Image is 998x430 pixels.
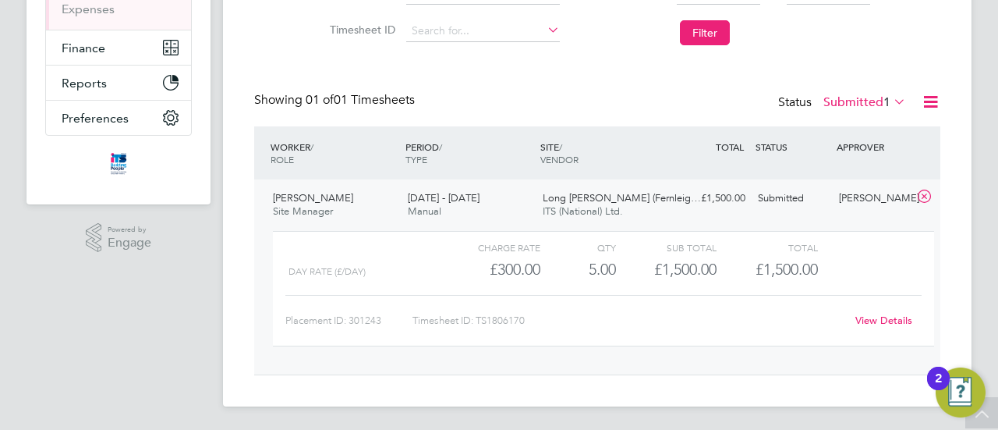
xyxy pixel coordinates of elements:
div: 2 [935,378,942,399]
div: Sub Total [616,238,717,257]
span: 01 Timesheets [306,92,415,108]
a: Powered byEngage [86,223,152,253]
span: Manual [408,204,441,218]
div: STATUS [752,133,833,161]
span: / [559,140,562,153]
div: 5.00 [540,257,616,283]
button: Filter [680,20,730,45]
div: Showing [254,92,418,108]
input: Search for... [406,20,560,42]
div: £300.00 [440,257,540,283]
span: / [310,140,313,153]
span: TYPE [405,153,427,165]
label: Submitted [823,94,906,110]
div: Charge rate [440,238,540,257]
span: ROLE [271,153,294,165]
div: WORKER [267,133,402,173]
div: QTY [540,238,616,257]
span: Finance [62,41,105,55]
div: Placement ID: 301243 [285,308,412,333]
span: Engage [108,236,151,250]
img: itsconstruction-logo-retina.png [108,151,129,176]
span: Day Rate (£/day) [288,266,366,277]
span: TOTAL [716,140,744,153]
button: Open Resource Center, 2 new notifications [936,368,986,418]
div: Submitted [752,186,833,211]
div: SITE [536,133,671,173]
span: Long [PERSON_NAME] (Fernleig… [543,191,701,204]
div: Timesheet ID: TS1806170 [412,308,845,333]
div: Status [778,92,909,114]
span: 1 [883,94,890,110]
span: ITS (National) Ltd. [543,204,623,218]
div: PERIOD [402,133,536,173]
button: Finance [46,30,191,65]
div: Total [717,238,817,257]
span: Site Manager [273,204,333,218]
button: Preferences [46,101,191,135]
span: Preferences [62,111,129,126]
span: Reports [62,76,107,91]
span: Powered by [108,223,151,236]
a: Go to home page [45,151,192,176]
span: [PERSON_NAME] [273,191,353,204]
button: Reports [46,66,191,100]
label: Timesheet ID [325,23,395,37]
div: £1,500.00 [671,186,752,211]
a: View Details [855,314,912,327]
span: £1,500.00 [756,260,818,279]
a: Expenses [62,2,115,16]
span: 01 of [306,92,334,108]
span: / [439,140,442,153]
span: [DATE] - [DATE] [408,191,480,204]
div: APPROVER [833,133,914,161]
span: VENDOR [540,153,579,165]
div: £1,500.00 [616,257,717,283]
div: [PERSON_NAME] [833,186,914,211]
